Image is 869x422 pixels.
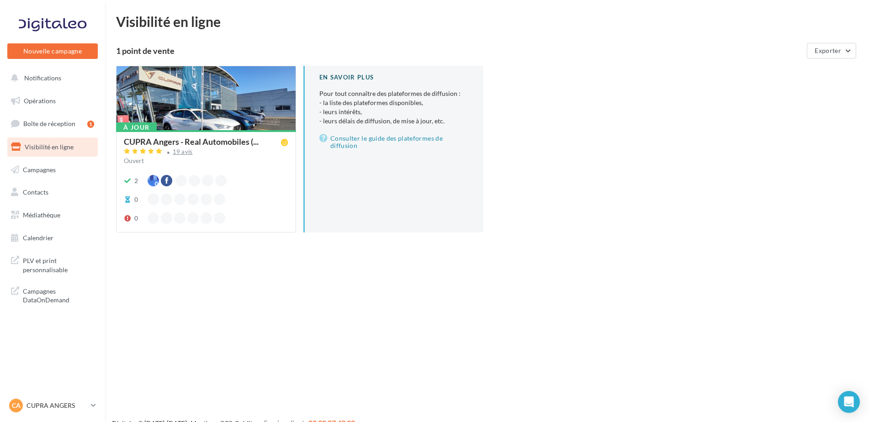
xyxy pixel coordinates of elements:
a: Visibilité en ligne [5,137,100,157]
a: Boîte de réception1 [5,114,100,133]
button: Exporter [807,43,856,58]
li: - leurs délais de diffusion, de mise à jour, etc. [319,116,469,126]
span: Notifications [24,74,61,82]
a: 19 avis [124,147,288,158]
a: Contacts [5,183,100,202]
span: CA [12,401,21,410]
button: Nouvelle campagne [7,43,98,59]
a: CA CUPRA ANGERS [7,397,98,414]
div: Open Intercom Messenger [838,391,860,413]
p: Pour tout connaître des plateformes de diffusion : [319,89,469,126]
span: Calendrier [23,234,53,242]
a: Campagnes DataOnDemand [5,281,100,308]
div: À jour [116,122,157,132]
a: Médiathèque [5,206,100,225]
span: Ouvert [124,157,144,164]
div: En savoir plus [319,73,469,82]
span: Contacts [23,188,48,196]
div: 0 [134,195,138,204]
a: PLV et print personnalisable [5,251,100,278]
button: Notifications [5,69,96,88]
span: CUPRA Angers - Real Automobiles (... [124,137,259,146]
a: Campagnes [5,160,100,179]
span: Campagnes DataOnDemand [23,285,94,305]
a: Calendrier [5,228,100,248]
span: PLV et print personnalisable [23,254,94,274]
div: 19 avis [173,149,193,155]
div: 1 [87,121,94,128]
div: 2 [134,176,138,185]
li: - la liste des plateformes disponibles, [319,98,469,107]
span: Campagnes [23,165,56,173]
a: Opérations [5,91,100,111]
span: Médiathèque [23,211,60,219]
span: Visibilité en ligne [25,143,74,151]
div: Visibilité en ligne [116,15,858,28]
li: - leurs intérêts, [319,107,469,116]
p: CUPRA ANGERS [26,401,87,410]
div: 0 [134,214,138,223]
a: Consulter le guide des plateformes de diffusion [319,133,469,151]
span: Boîte de réception [23,120,75,127]
span: Opérations [24,97,56,105]
span: Exporter [815,47,841,54]
div: 1 point de vente [116,47,803,55]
